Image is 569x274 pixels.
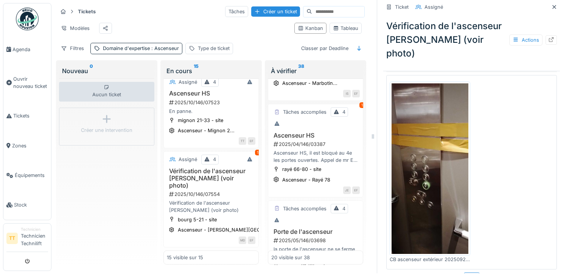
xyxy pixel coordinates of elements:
[6,227,48,252] a: TT TechnicienTechnicien Technilift
[13,112,48,119] span: Tickets
[58,43,87,54] div: Filtres
[271,246,360,260] div: la porte de l'ascenseur ne se ferme plus entièrement et quand on le prend, la porte a tendance à ...
[75,8,99,15] strong: Tickets
[167,254,203,261] div: 15 visible sur 15
[14,201,48,208] span: Stock
[283,205,326,212] div: Tâches accomplies
[150,45,179,51] span: : Ascenseur
[343,186,351,194] div: JE
[168,99,255,106] div: 2025/10/146/07523
[179,156,197,163] div: Assigné
[90,66,93,75] sup: 0
[251,6,300,17] div: Créer un ticket
[6,233,18,244] li: TT
[3,64,51,101] a: Ouvrir nouveau ticket
[81,127,132,134] div: Créer une intervention
[298,43,352,54] div: Classer par Deadline
[239,137,246,145] div: TT
[271,149,360,164] div: Ascenseur HS, il est bloqué au 4e les portes ouvertes. Appel de mr EL AHMADI 0485.230.550
[298,25,323,32] div: Kanban
[198,45,230,52] div: Type de ticket
[3,190,51,220] a: Stock
[3,34,51,64] a: Agenda
[383,16,560,63] div: Vérification de l'ascenseur [PERSON_NAME] (voir photo)
[271,228,360,235] h3: Porte de l'ascenseur
[166,66,256,75] div: En cours
[167,108,255,115] div: En panne.
[352,90,360,97] div: EF
[225,6,248,17] div: Tâches
[3,160,51,190] a: Équipements
[213,156,216,163] div: 4
[178,117,223,124] div: mignon 21-33 - site
[179,78,197,86] div: Assigné
[167,90,255,97] h3: Ascenseur HS
[21,227,48,232] div: Technicien
[390,256,470,263] div: CB ascenseur extérieur 20250927_181049.jpg
[3,131,51,160] a: Zones
[12,46,48,53] span: Agenda
[3,101,51,131] a: Tickets
[273,237,360,244] div: 2025/05/146/03698
[248,137,255,145] div: EF
[62,66,151,75] div: Nouveau
[343,90,351,97] div: IS
[178,216,217,223] div: bourg 5-21 - site
[424,3,443,11] div: Assigné
[359,102,365,108] div: 1
[271,132,360,139] h3: Ascenseur HS
[167,199,255,214] div: Vérification de l'ascenseur [PERSON_NAME] (voir photo)
[178,226,303,233] div: Ascenseur - [PERSON_NAME][GEOGRAPHIC_DATA]...
[298,66,304,75] sup: 38
[342,205,345,212] div: 4
[13,75,48,90] span: Ouvrir nouveau ticket
[282,80,337,87] div: Ascenseur - Marbotin...
[392,83,468,254] img: ecr2u9pzot0tbeg0uev95xxijywu
[255,150,260,155] div: 1
[167,168,255,189] h3: Vérification de l'ascenseur [PERSON_NAME] (voir photo)
[58,23,93,34] div: Modèles
[16,8,39,30] img: Badge_color-CXgf-gQk.svg
[509,34,543,45] div: Actions
[273,141,360,148] div: 2025/04/146/03387
[12,142,48,149] span: Zones
[194,66,199,75] sup: 15
[282,176,330,183] div: Ascenseur - Rayé 78
[15,172,48,179] span: Équipements
[59,82,154,102] div: Aucun ticket
[103,45,179,52] div: Domaine d'expertise
[333,25,358,32] div: Tableau
[21,227,48,250] li: Technicien Technilift
[248,236,255,244] div: EF
[271,254,310,261] div: 20 visible sur 38
[271,66,360,75] div: À vérifier
[352,186,360,194] div: EF
[178,127,235,134] div: Ascenseur - Mignon 2...
[342,108,345,116] div: 4
[213,78,216,86] div: 4
[168,191,255,198] div: 2025/10/146/07554
[283,108,326,116] div: Tâches accomplies
[282,166,321,173] div: rayé 66-80 - site
[239,236,246,244] div: MD
[395,3,409,11] div: Ticket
